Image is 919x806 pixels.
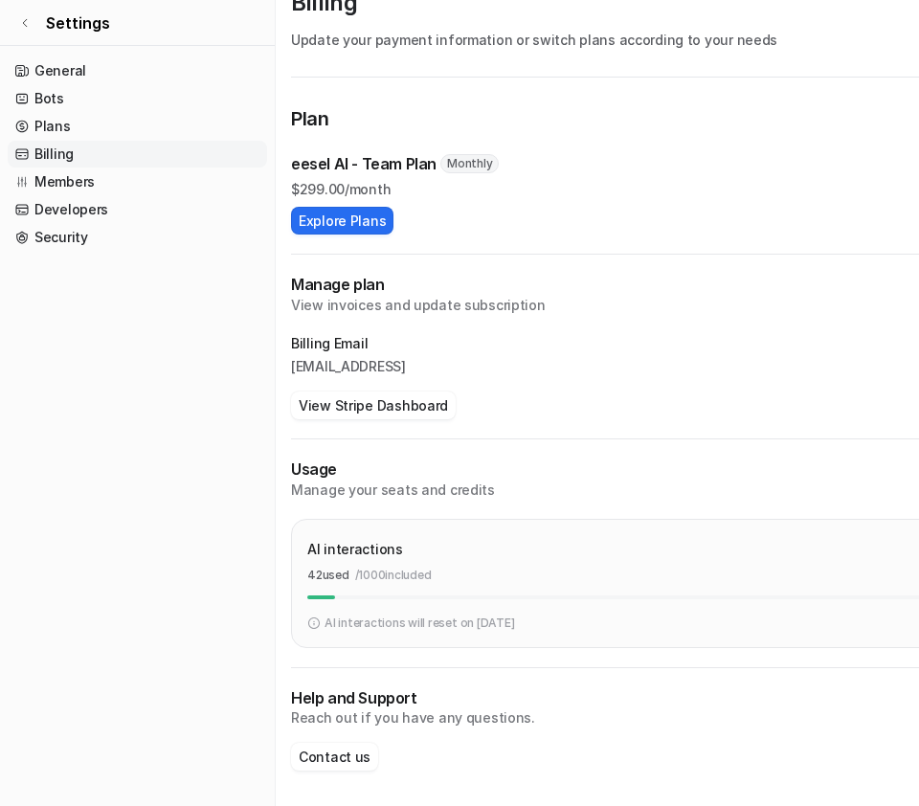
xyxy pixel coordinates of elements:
button: Contact us [291,743,378,771]
a: Security [8,224,267,251]
p: / 1000 included [355,567,432,584]
button: Explore Plans [291,207,393,235]
p: AI interactions [307,539,403,559]
a: Members [8,168,267,195]
button: View Stripe Dashboard [291,392,456,419]
span: Monthly [440,154,499,173]
a: Plans [8,113,267,140]
p: 42 used [307,567,349,584]
p: AI interactions will reset on [DATE] [325,615,514,632]
a: Developers [8,196,267,223]
a: Billing [8,141,267,168]
a: Bots [8,85,267,112]
p: eesel AI - Team Plan [291,152,437,175]
a: General [8,57,267,84]
span: Settings [46,11,110,34]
